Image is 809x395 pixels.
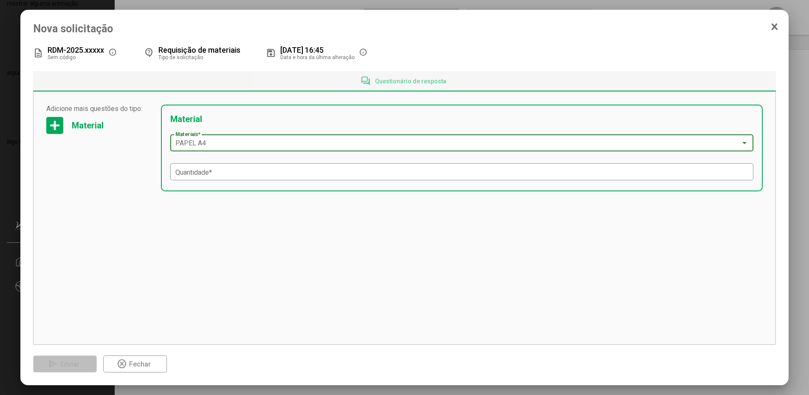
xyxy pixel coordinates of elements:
mat-icon: send [48,359,58,369]
font: Adicione mais questões do tipo: [46,105,142,113]
mat-icon: save [266,48,276,58]
mat-icon: highlight_off [117,359,127,369]
font: Sem código [48,54,76,60]
font: Data e hora da última alteração [280,54,355,60]
mat-icon: description [33,48,43,58]
mat-icon: forum [361,76,371,86]
mat-icon: info [108,48,118,58]
button: Fechar [103,355,167,372]
mat-icon: contact_support [144,48,154,58]
font: Questionário de resposta [375,78,446,85]
font: Enviar [60,360,79,368]
button: Enviar [33,355,97,372]
font: Nova solicitação [33,23,113,35]
font: PAPEL A4 [175,139,206,147]
font: Material [72,120,104,131]
mat-icon: info [359,48,369,58]
font: [DATE] 16:45 [280,45,324,54]
font: Requisição de materiais [158,45,240,54]
font: Tipo de solicitação [158,54,203,60]
font: Fechar [129,360,151,368]
font: Material [170,114,202,124]
font: RDM-2025.xxxxx [48,45,104,54]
